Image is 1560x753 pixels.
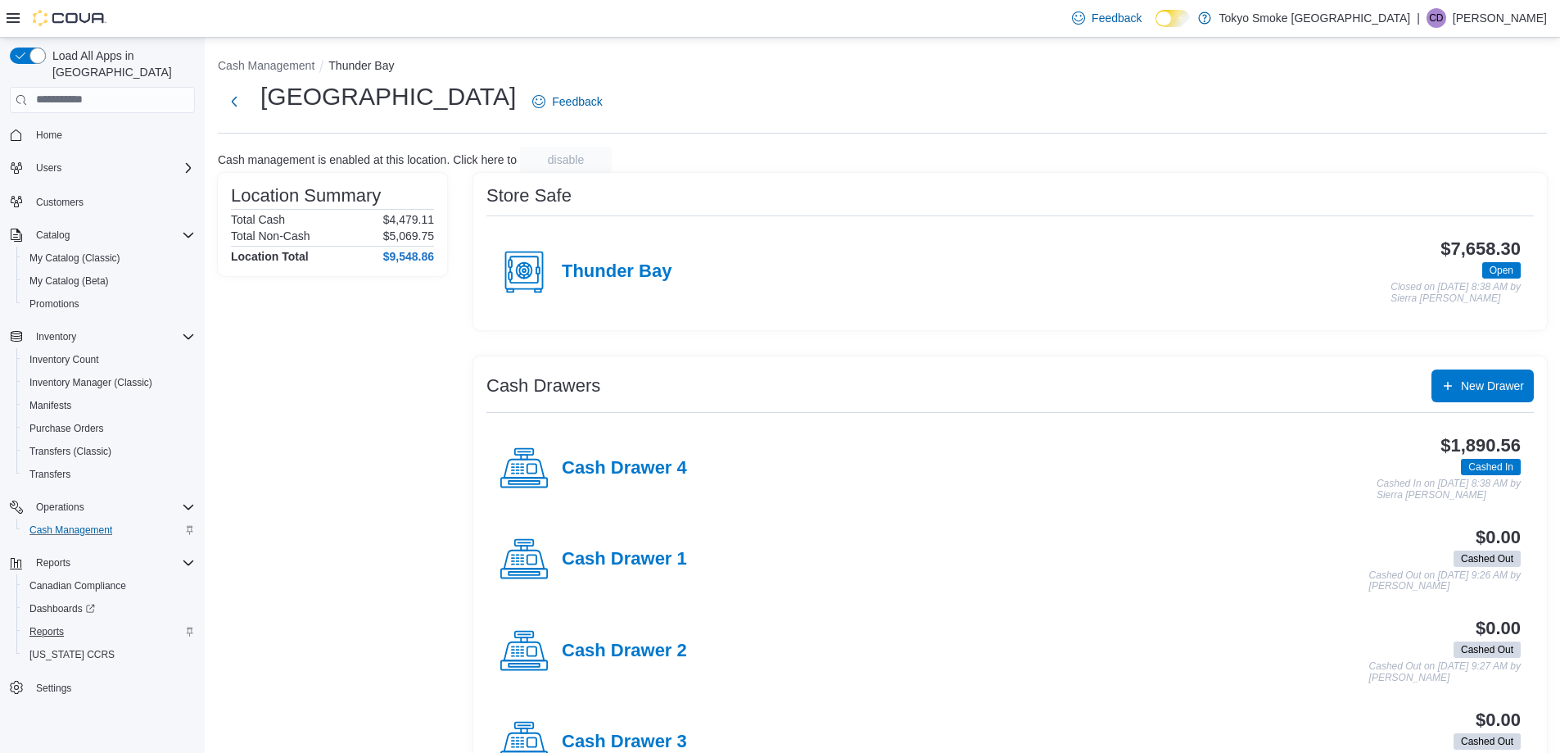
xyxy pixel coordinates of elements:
[16,293,201,315] button: Promotions
[23,350,106,370] a: Inventory Count
[16,519,201,542] button: Cash Management
[1417,8,1420,28] p: |
[29,376,152,389] span: Inventory Manager (Classic)
[16,440,201,463] button: Transfers (Classic)
[383,229,434,243] p: $5,069.75
[1468,460,1513,474] span: Cashed In
[16,394,201,417] button: Manifests
[1453,8,1547,28] p: [PERSON_NAME]
[1490,263,1513,278] span: Open
[29,422,104,435] span: Purchase Orders
[1461,378,1524,394] span: New Drawer
[23,576,195,596] span: Canadian Compliance
[1454,551,1521,567] span: Cashed Out
[23,248,127,268] a: My Catalog (Classic)
[23,373,195,392] span: Inventory Manager (Classic)
[29,297,79,311] span: Promotions
[29,553,195,573] span: Reports
[23,599,195,619] span: Dashboards
[23,442,195,461] span: Transfers (Classic)
[1431,370,1534,402] button: New Drawer
[486,376,600,396] h3: Cash Drawers
[1429,8,1443,28] span: CD
[218,85,251,118] button: Next
[1461,642,1513,657] span: Cashed Out
[23,373,159,392] a: Inventory Manager (Classic)
[29,353,99,366] span: Inventory Count
[520,147,612,173] button: disable
[231,186,381,206] h3: Location Summary
[1219,8,1411,28] p: Tokyo Smoke [GEOGRAPHIC_DATA]
[29,468,70,481] span: Transfers
[23,396,78,415] a: Manifests
[29,579,126,592] span: Canadian Compliance
[36,161,61,175] span: Users
[29,191,195,211] span: Customers
[36,501,84,514] span: Operations
[1454,642,1521,658] span: Cashed Out
[16,643,201,666] button: [US_STATE] CCRS
[29,225,195,245] span: Catalog
[218,57,1547,77] nav: An example of EuiBreadcrumbs
[1461,734,1513,749] span: Cashed Out
[29,274,109,288] span: My Catalog (Beta)
[23,271,195,291] span: My Catalog (Beta)
[29,225,76,245] button: Catalog
[1369,570,1521,592] p: Cashed Out on [DATE] 9:26 AM by [PERSON_NAME]
[562,458,687,479] h4: Cash Drawer 4
[29,158,68,178] button: Users
[29,678,195,698] span: Settings
[1461,551,1513,566] span: Cashed Out
[23,419,195,438] span: Purchase Orders
[23,645,121,665] a: [US_STATE] CCRS
[36,682,71,695] span: Settings
[29,158,195,178] span: Users
[3,156,201,179] button: Users
[1427,8,1446,28] div: Corey Despres
[29,327,83,347] button: Inventory
[562,549,687,570] h4: Cash Drawer 1
[231,213,285,226] h6: Total Cash
[383,250,434,263] h4: $9,548.86
[16,620,201,643] button: Reports
[1482,262,1521,279] span: Open
[1440,436,1521,456] h3: $1,890.56
[23,576,133,596] a: Canadian Compliance
[1065,2,1148,34] a: Feedback
[23,271,115,291] a: My Catalog (Beta)
[29,497,195,517] span: Operations
[231,250,309,263] h4: Location Total
[33,10,106,26] img: Cova
[23,294,86,314] a: Promotions
[328,59,394,72] button: Thunder Bay
[23,396,195,415] span: Manifests
[260,80,516,113] h1: [GEOGRAPHIC_DATA]
[23,465,195,484] span: Transfers
[23,465,77,484] a: Transfers
[29,125,195,145] span: Home
[16,348,201,371] button: Inventory Count
[23,645,195,665] span: Washington CCRS
[29,602,95,615] span: Dashboards
[23,622,195,642] span: Reports
[23,248,195,268] span: My Catalog (Classic)
[231,229,310,243] h6: Total Non-Cash
[23,622,70,642] a: Reports
[29,497,91,517] button: Operations
[1390,282,1521,304] p: Closed on [DATE] 8:38 AM by Sierra [PERSON_NAME]
[16,574,201,597] button: Canadian Compliance
[1476,528,1521,547] h3: $0.00
[23,350,195,370] span: Inventory Count
[218,153,517,166] p: Cash management is enabled at this location. Click here to
[1155,10,1190,27] input: Dark Mode
[3,551,201,574] button: Reports
[16,597,201,620] a: Dashboards
[29,252,120,265] span: My Catalog (Classic)
[29,678,78,698] a: Settings
[16,417,201,440] button: Purchase Orders
[1454,733,1521,750] span: Cashed Out
[29,625,64,638] span: Reports
[548,152,584,168] span: disable
[23,520,195,540] span: Cash Management
[1461,459,1521,475] span: Cashed In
